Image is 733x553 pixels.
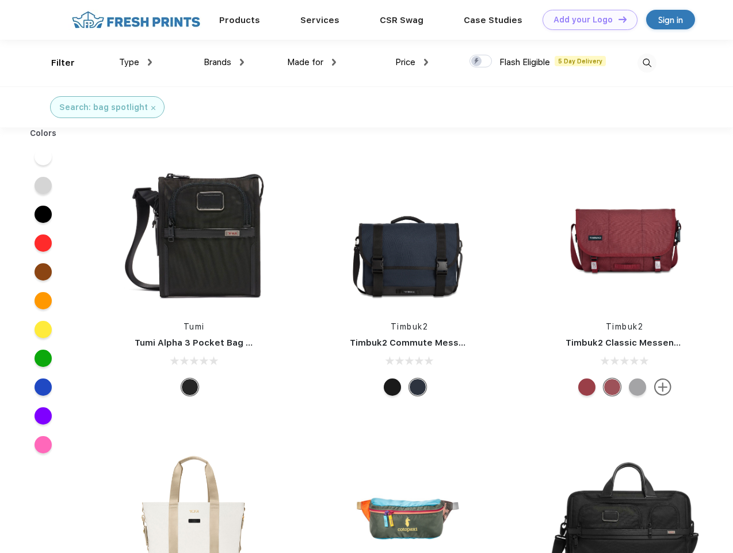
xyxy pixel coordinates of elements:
img: more.svg [654,378,671,396]
div: Colors [21,127,66,139]
img: dropdown.png [424,59,428,66]
div: Eco Collegiate Red [604,378,621,396]
img: desktop_search.svg [637,54,656,73]
a: Products [219,15,260,25]
div: Add your Logo [553,15,613,25]
span: Made for [287,57,323,67]
a: Timbuk2 [606,322,644,331]
div: Filter [51,56,75,70]
img: dropdown.png [148,59,152,66]
span: Brands [204,57,231,67]
img: dropdown.png [240,59,244,66]
span: 5 Day Delivery [555,56,606,66]
div: Eco Black [384,378,401,396]
span: Type [119,57,139,67]
a: Timbuk2 Commute Messenger Bag [350,338,504,348]
a: Timbuk2 [391,322,429,331]
div: Search: bag spotlight [59,101,148,113]
span: Flash Eligible [499,57,550,67]
img: filter_cancel.svg [151,106,155,110]
img: func=resize&h=266 [548,156,701,309]
img: func=resize&h=266 [333,156,486,309]
a: Tumi Alpha 3 Pocket Bag Small [135,338,269,348]
a: Sign in [646,10,695,29]
div: Sign in [658,13,683,26]
a: Tumi [184,322,205,331]
img: dropdown.png [332,59,336,66]
span: Price [395,57,415,67]
div: Eco Rind Pop [629,378,646,396]
img: DT [619,16,627,22]
div: Eco Bookish [578,378,595,396]
div: Black [181,378,198,396]
img: fo%20logo%202.webp [68,10,204,30]
a: Timbuk2 Classic Messenger Bag [566,338,708,348]
div: Eco Nautical [409,378,426,396]
img: func=resize&h=266 [117,156,270,309]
